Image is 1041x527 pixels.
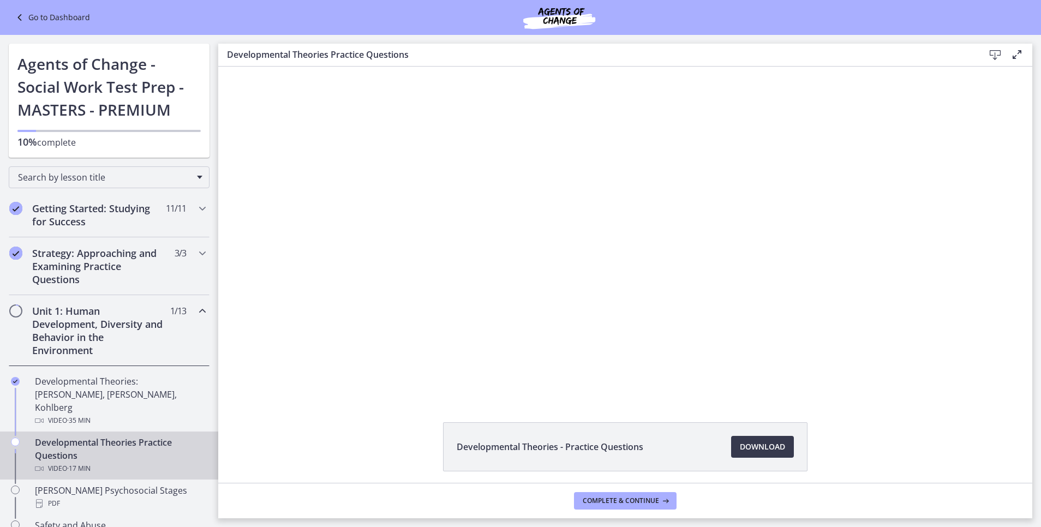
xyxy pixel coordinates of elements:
iframe: Video Lesson [218,67,1032,397]
div: [PERSON_NAME] Psychosocial Stages [35,484,205,510]
h3: Developmental Theories Practice Questions [227,48,967,61]
h2: Getting Started: Studying for Success [32,202,165,228]
span: Developmental Theories - Practice Questions [457,440,643,453]
h2: Unit 1: Human Development, Diversity and Behavior in the Environment [32,304,165,357]
i: Completed [9,202,22,215]
span: Complete & continue [583,496,659,505]
span: 10% [17,135,37,148]
i: Completed [9,247,22,260]
i: Completed [11,377,20,386]
div: Video [35,414,205,427]
span: Download [740,440,785,453]
h2: Strategy: Approaching and Examining Practice Questions [32,247,165,286]
a: Download [731,436,794,458]
div: Developmental Theories: [PERSON_NAME], [PERSON_NAME], Kohlberg [35,375,205,427]
img: Agents of Change Social Work Test Prep [494,4,625,31]
span: · 35 min [67,414,91,427]
div: Developmental Theories Practice Questions [35,436,205,475]
a: Go to Dashboard [13,11,90,24]
span: 1 / 13 [170,304,186,318]
span: Search by lesson title [18,171,192,183]
p: complete [17,135,201,149]
div: Search by lesson title [9,166,210,188]
span: · 17 min [67,462,91,475]
button: Complete & continue [574,492,677,510]
div: Video [35,462,205,475]
div: PDF [35,497,205,510]
span: 11 / 11 [166,202,186,215]
span: 3 / 3 [175,247,186,260]
h1: Agents of Change - Social Work Test Prep - MASTERS - PREMIUM [17,52,201,121]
